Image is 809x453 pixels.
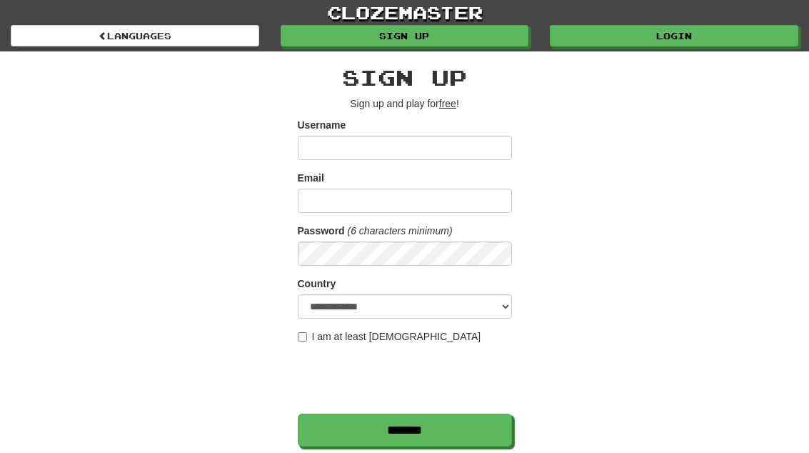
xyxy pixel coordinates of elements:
[298,332,307,342] input: I am at least [DEMOGRAPHIC_DATA]
[298,118,346,132] label: Username
[348,225,453,237] em: (6 characters minimum)
[298,351,515,407] iframe: reCAPTCHA
[281,25,529,46] a: Sign up
[298,171,324,185] label: Email
[298,66,512,89] h2: Sign up
[11,25,259,46] a: Languages
[298,329,481,344] label: I am at least [DEMOGRAPHIC_DATA]
[550,25,798,46] a: Login
[298,224,345,238] label: Password
[298,96,512,111] p: Sign up and play for !
[298,277,336,291] label: Country
[439,98,456,109] u: free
